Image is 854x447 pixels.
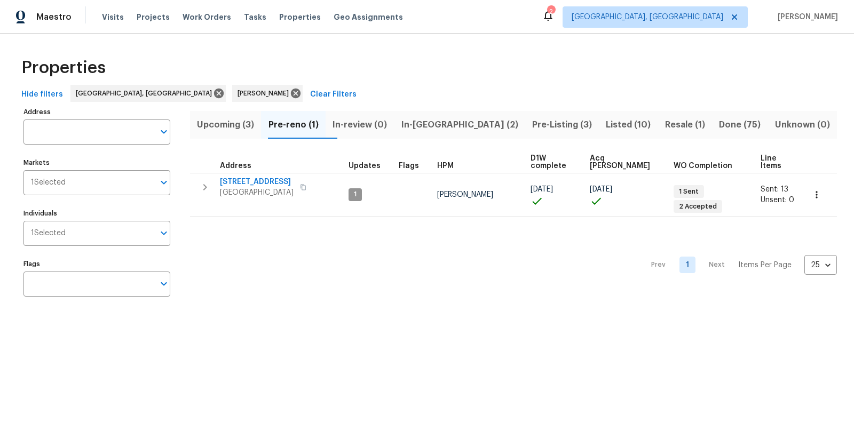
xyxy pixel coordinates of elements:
[21,88,63,101] span: Hide filters
[220,162,251,170] span: Address
[590,155,655,170] span: Acq [PERSON_NAME]
[761,186,788,193] span: Sent: 13
[36,12,72,22] span: Maestro
[279,12,321,22] span: Properties
[102,12,124,22] span: Visits
[23,109,170,115] label: Address
[773,12,838,22] span: [PERSON_NAME]
[23,159,170,166] label: Markets
[334,12,403,22] span: Geo Assignments
[675,202,721,211] span: 2 Accepted
[641,223,837,307] nav: Pagination Navigation
[196,117,255,132] span: Upcoming (3)
[804,251,837,279] div: 25
[572,12,723,22] span: [GEOGRAPHIC_DATA], [GEOGRAPHIC_DATA]
[23,261,170,267] label: Flags
[400,117,518,132] span: In-[GEOGRAPHIC_DATA] (2)
[156,175,171,190] button: Open
[306,85,361,105] button: Clear Filters
[674,162,732,170] span: WO Completion
[774,117,831,132] span: Unknown (0)
[23,210,170,217] label: Individuals
[238,88,293,99] span: [PERSON_NAME]
[156,226,171,241] button: Open
[183,12,231,22] span: Work Orders
[590,186,612,193] span: [DATE]
[399,162,419,170] span: Flags
[31,229,66,238] span: 1 Selected
[547,6,555,17] div: 2
[531,186,553,193] span: [DATE]
[532,117,592,132] span: Pre-Listing (3)
[738,260,792,270] p: Items Per Page
[718,117,761,132] span: Done (75)
[350,190,361,199] span: 1
[76,88,216,99] span: [GEOGRAPHIC_DATA], [GEOGRAPHIC_DATA]
[437,191,493,198] span: [PERSON_NAME]
[605,117,651,132] span: Listed (10)
[21,62,106,73] span: Properties
[437,162,454,170] span: HPM
[349,162,381,170] span: Updates
[220,177,294,187] span: [STREET_ADDRESS]
[531,155,572,170] span: D1W complete
[665,117,706,132] span: Resale (1)
[244,13,266,21] span: Tasks
[31,178,66,187] span: 1 Selected
[332,117,388,132] span: In-review (0)
[232,85,303,102] div: [PERSON_NAME]
[17,85,67,105] button: Hide filters
[679,257,695,273] a: Goto page 1
[675,187,703,196] span: 1 Sent
[137,12,170,22] span: Projects
[761,155,787,170] span: Line Items
[156,276,171,291] button: Open
[70,85,226,102] div: [GEOGRAPHIC_DATA], [GEOGRAPHIC_DATA]
[156,124,171,139] button: Open
[310,88,357,101] span: Clear Filters
[220,187,294,198] span: [GEOGRAPHIC_DATA]
[267,117,319,132] span: Pre-reno (1)
[761,196,794,204] span: Unsent: 0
